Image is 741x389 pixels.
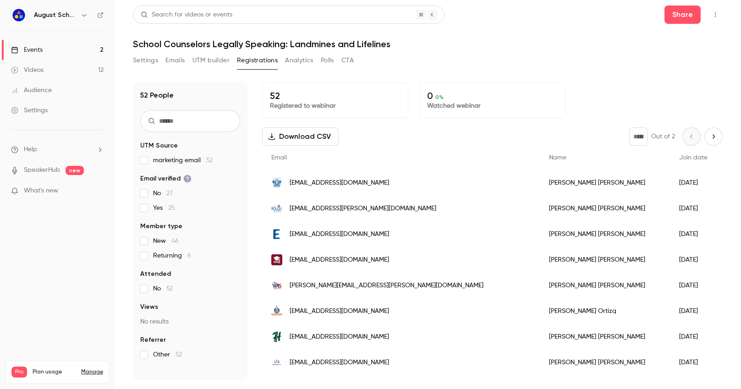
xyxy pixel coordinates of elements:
[11,86,52,95] div: Audience
[271,357,282,368] img: vpcs.org
[153,284,173,293] span: No
[427,90,558,101] p: 0
[171,238,179,244] span: 46
[670,196,717,221] div: [DATE]
[133,53,158,68] button: Settings
[670,170,717,196] div: [DATE]
[651,132,675,141] p: Out of 2
[271,331,282,342] img: helixcharter.net
[11,8,26,22] img: August Schools
[549,154,566,161] span: Name
[140,335,166,345] span: Referrer
[271,154,287,161] span: Email
[341,53,354,68] button: CTA
[271,306,282,317] img: wpusd.org
[435,94,444,100] span: 0 %
[166,190,173,197] span: 27
[168,205,175,211] span: 25
[66,166,84,175] span: new
[271,203,282,214] img: bolles.org
[670,221,717,247] div: [DATE]
[679,154,708,161] span: Join date
[290,307,389,316] span: [EMAIL_ADDRESS][DOMAIN_NAME]
[664,5,701,24] button: Share
[271,280,282,291] img: wis.edu
[540,247,670,273] div: [PERSON_NAME] [PERSON_NAME]
[140,141,240,359] section: facet-groups
[540,221,670,247] div: [PERSON_NAME] [PERSON_NAME]
[153,251,191,260] span: Returning
[290,332,389,342] span: [EMAIL_ADDRESS][DOMAIN_NAME]
[153,236,179,246] span: New
[670,350,717,375] div: [DATE]
[187,252,191,259] span: 6
[271,177,282,188] img: ursulinenewrochelle.org
[670,298,717,324] div: [DATE]
[540,298,670,324] div: [PERSON_NAME] Ortizq
[24,186,58,196] span: What's new
[270,101,401,110] p: Registered to webinar
[176,351,182,358] span: 52
[192,53,230,68] button: UTM builder
[141,10,232,20] div: Search for videos or events
[33,368,76,376] span: Plan usage
[704,127,723,146] button: Next page
[290,204,436,214] span: [EMAIL_ADDRESS][PERSON_NAME][DOMAIN_NAME]
[140,317,240,326] p: No results
[427,101,558,110] p: Watched webinar
[140,269,171,279] span: Attended
[140,90,174,101] h1: 52 People
[540,350,670,375] div: [PERSON_NAME] [PERSON_NAME]
[11,66,44,75] div: Videos
[271,229,282,240] img: estacada.k12.or.us
[670,324,717,350] div: [DATE]
[540,273,670,298] div: [PERSON_NAME] [PERSON_NAME]
[290,230,389,239] span: [EMAIL_ADDRESS][DOMAIN_NAME]
[11,145,104,154] li: help-dropdown-opener
[153,156,213,165] span: marketing email
[206,157,213,164] span: 52
[670,247,717,273] div: [DATE]
[290,358,389,367] span: [EMAIL_ADDRESS][DOMAIN_NAME]
[81,368,103,376] a: Manage
[271,254,282,265] img: nisdtx.org
[270,90,401,101] p: 52
[133,38,723,49] h1: School Counselors Legally Speaking: Landmines and Lifelines
[290,255,389,265] span: [EMAIL_ADDRESS][DOMAIN_NAME]
[11,45,43,55] div: Events
[140,141,178,150] span: UTM Source
[140,222,182,231] span: Member type
[24,165,60,175] a: SpeakerHub
[34,11,77,20] h6: August Schools
[140,174,192,183] span: Email verified
[321,53,334,68] button: Polls
[11,106,48,115] div: Settings
[11,367,27,378] span: Pro
[285,53,313,68] button: Analytics
[262,127,339,146] button: Download CSV
[140,302,158,312] span: Views
[24,145,37,154] span: Help
[237,53,278,68] button: Registrations
[153,203,175,213] span: Yes
[540,196,670,221] div: [PERSON_NAME] [PERSON_NAME]
[165,53,185,68] button: Emails
[670,273,717,298] div: [DATE]
[153,189,173,198] span: No
[540,324,670,350] div: [PERSON_NAME] [PERSON_NAME]
[153,350,182,359] span: Other
[93,187,104,195] iframe: Noticeable Trigger
[166,285,173,292] span: 52
[290,281,483,290] span: [PERSON_NAME][EMAIL_ADDRESS][PERSON_NAME][DOMAIN_NAME]
[540,170,670,196] div: [PERSON_NAME] [PERSON_NAME]
[290,178,389,188] span: [EMAIL_ADDRESS][DOMAIN_NAME]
